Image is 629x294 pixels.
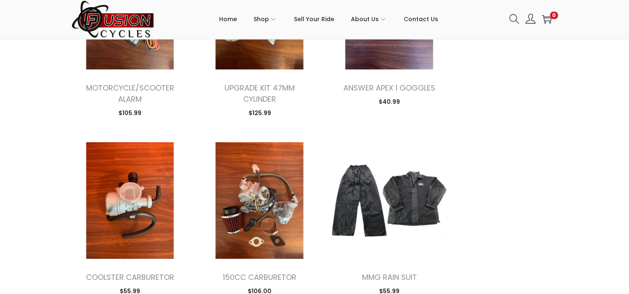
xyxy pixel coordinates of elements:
[72,142,189,259] img: Product image
[343,83,435,93] a: ANSWER APEX 1 GOGGLES
[248,109,252,117] span: $
[86,83,174,104] a: MOTORCYCLE/SCOOTER ALARM
[404,0,438,38] a: Contact Us
[86,272,174,282] a: COOLSTER CARBURETOR
[379,98,382,106] span: $
[294,9,334,29] span: Sell Your Ride
[351,0,387,38] a: About Us
[219,9,237,29] span: Home
[362,272,417,282] a: MMG RAIN SUIT
[223,272,296,282] a: 150CC CARBURETOR
[118,109,122,117] span: $
[254,0,277,38] a: Shop
[155,0,503,38] nav: Primary navigation
[254,9,269,29] span: Shop
[219,0,237,38] a: Home
[542,14,552,24] a: 0
[294,0,334,38] a: Sell Your Ride
[224,83,295,104] a: UPGRADE KIT 47MM CYLINDER
[379,98,400,106] span: 40.99
[404,9,438,29] span: Contact Us
[118,109,141,117] span: 105.99
[248,109,271,117] span: 125.99
[201,142,318,259] img: Product image
[351,9,379,29] span: About Us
